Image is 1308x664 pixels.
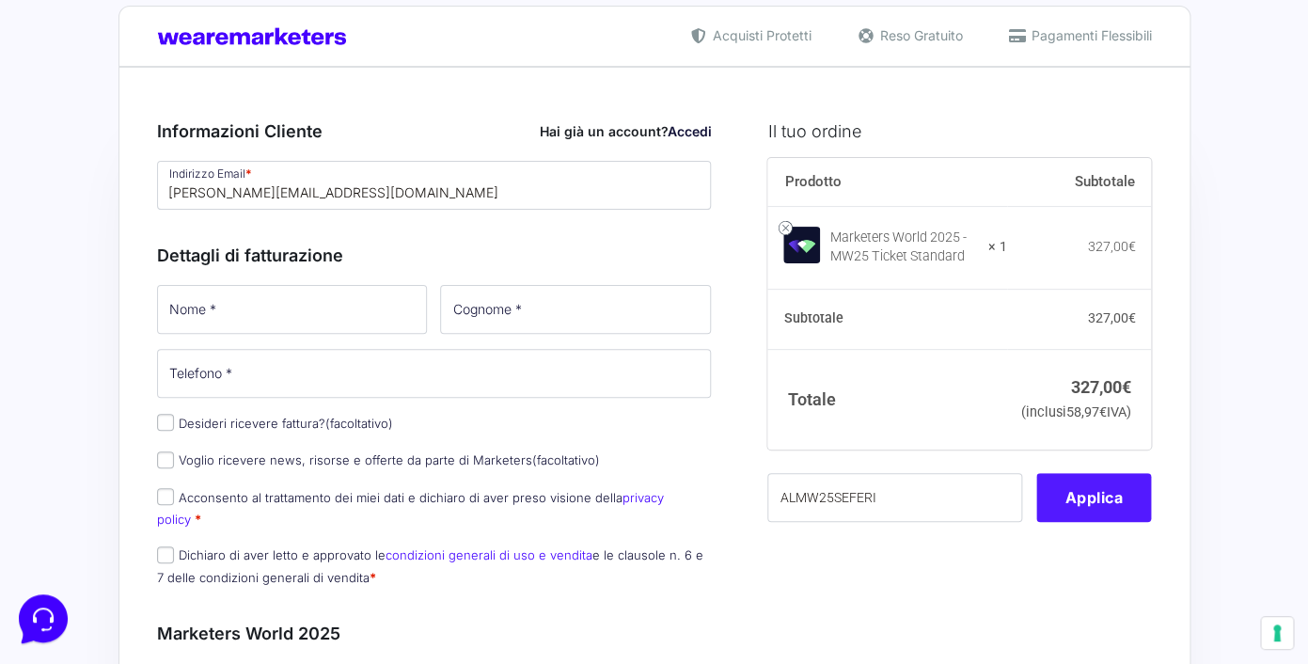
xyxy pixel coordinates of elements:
[1007,158,1152,207] th: Subtotale
[157,452,600,467] label: Voglio ricevere news, risorse e offerte da parte di Marketers
[15,591,71,647] iframe: Customerly Messenger Launcher
[131,491,246,534] button: Messaggi
[667,123,711,139] a: Accedi
[875,25,963,45] span: Reso Gratuito
[200,233,346,248] a: Apri Centro Assistenza
[1127,239,1135,254] span: €
[60,105,98,143] img: dark
[157,349,712,398] input: Telefono *
[163,517,213,534] p: Messaggi
[30,233,147,248] span: Trova una risposta
[1036,473,1151,522] button: Applica
[122,169,277,184] span: Inizia una conversazione
[56,517,88,534] p: Home
[30,75,160,90] span: Le tue conversazioni
[245,491,361,534] button: Aiuto
[157,488,174,505] input: Acconsento al trattamento dei miei dati e dichiaro di aver preso visione dellaprivacy policy
[1087,310,1135,325] bdi: 327,00
[157,546,174,563] input: Dichiaro di aver letto e approvato lecondizioni generali di uso e venditae le clausole n. 6 e 7 d...
[1087,239,1135,254] bdi: 327,00
[157,119,712,144] h3: Informazioni Cliente
[539,121,711,141] div: Hai già un account?
[767,119,1151,144] h3: Il tuo ordine
[30,105,68,143] img: dark
[157,490,664,527] label: Acconsento al trattamento dei miei dati e dichiaro di aver preso visione della
[829,229,976,266] div: Marketers World 2025 - MW25 Ticket Standard
[1021,404,1131,420] small: (inclusi IVA)
[1261,617,1293,649] button: Le tue preferenze relative al consenso per le tecnologie di tracciamento
[767,158,1007,207] th: Prodotto
[157,285,428,334] input: Nome *
[30,158,346,196] button: Inizia una conversazione
[15,491,131,534] button: Home
[767,473,1022,522] input: Coupon
[988,238,1007,257] strong: × 1
[15,15,316,45] h2: Ciao da Marketers 👋
[325,416,393,431] span: (facoltativo)
[90,105,128,143] img: dark
[157,414,174,431] input: Desideri ricevere fattura?(facoltativo)
[532,452,600,467] span: (facoltativo)
[157,490,664,527] a: privacy policy
[767,349,1007,450] th: Totale
[157,451,174,468] input: Voglio ricevere news, risorse e offerte da parte di Marketers(facoltativo)
[1071,377,1131,397] bdi: 327,00
[157,161,712,210] input: Indirizzo Email *
[157,547,703,584] label: Dichiaro di aver letto e approvato le e le clausole n. 6 e 7 delle condizioni generali di vendita
[1066,404,1107,420] span: 58,97
[708,25,812,45] span: Acquisti Protetti
[1099,404,1107,420] span: €
[1027,25,1152,45] span: Pagamenti Flessibili
[783,227,820,263] img: Marketers World 2025 - MW25 Ticket Standard
[1122,377,1131,397] span: €
[290,517,317,534] p: Aiuto
[767,290,1007,350] th: Subtotale
[1127,310,1135,325] span: €
[157,416,393,431] label: Desideri ricevere fattura?
[42,274,307,292] input: Cerca un articolo...
[440,285,711,334] input: Cognome *
[157,243,712,268] h3: Dettagli di fatturazione
[157,621,712,646] h3: Marketers World 2025
[386,547,592,562] a: condizioni generali di uso e vendita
